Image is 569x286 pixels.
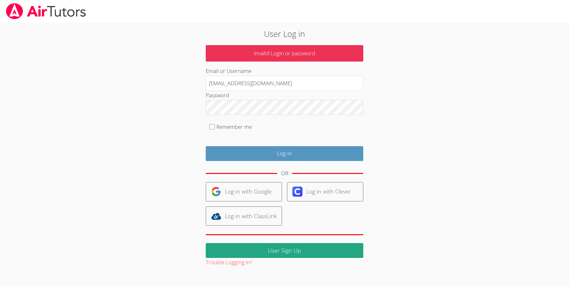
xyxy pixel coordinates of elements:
h2: User Log in [131,28,438,40]
img: clever-logo-6eab21bc6e7a338710f1a6ff85c0baf02591cd810cc4098c63d3a4b26e2feb20.svg [292,187,302,197]
img: classlink-logo-d6bb404cc1216ec64c9a2012d9dc4662098be43eaf13dc465df04b49fa7ab582.svg [211,211,221,221]
button: Trouble Logging In? [206,258,252,267]
label: Remember me [216,123,252,130]
p: Invalid Login or password [206,45,363,62]
label: Password [206,92,229,99]
div: OR [281,169,288,178]
a: Log in with Google [206,182,282,201]
img: airtutors_banner-c4298cdbf04f3fff15de1276eac7730deb9818008684d7c2e4769d2f7ddbe033.png [5,3,87,19]
label: Email or Username [206,67,251,74]
a: Log in with ClassLink [206,206,282,226]
input: Log in [206,146,363,161]
img: google-logo-50288ca7cdecda66e5e0955fdab243c47b7ad437acaf1139b6f446037453330a.svg [211,187,221,197]
a: Log in with Clever [287,182,363,201]
a: User Sign Up [206,243,363,258]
